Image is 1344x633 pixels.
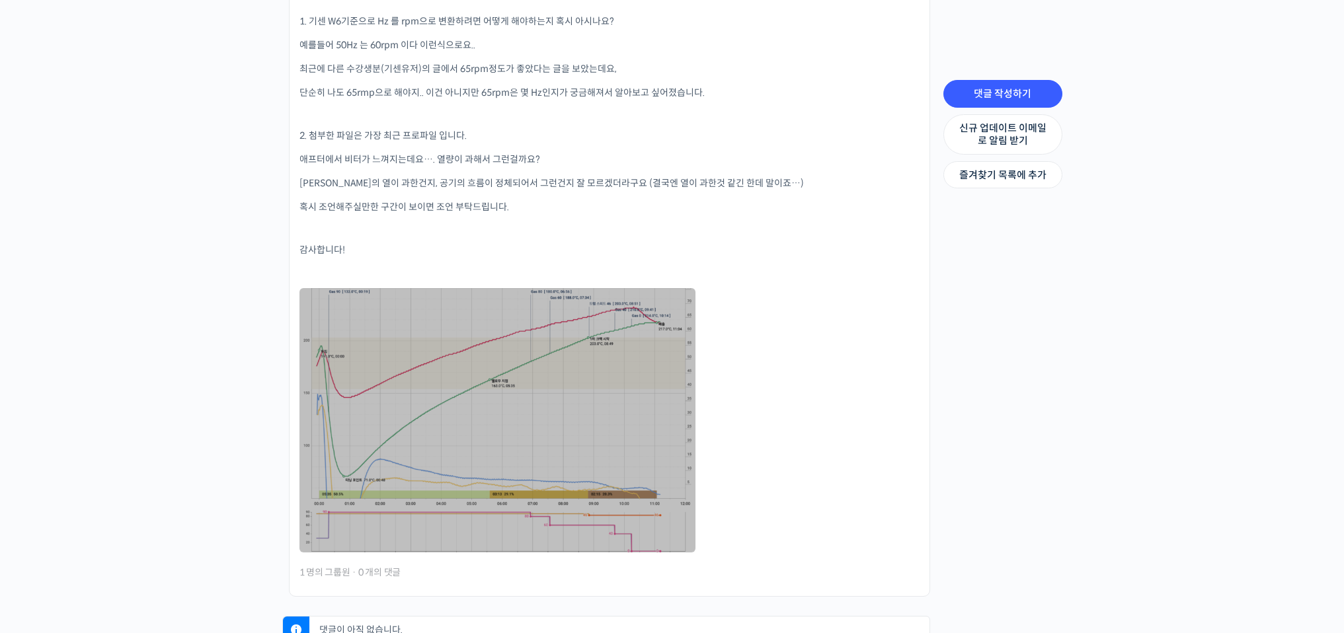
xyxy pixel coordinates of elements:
a: 대화 [87,419,171,452]
p: [PERSON_NAME]의 열이 과한건지, 공기의 흐름이 정체되어서 그런건지 잘 모르겠더라구요 (결국엔 열이 과한것 같긴 한데 말이죠…) [299,176,920,190]
p: 2. 첨부한 파일은 가장 최근 프로파일 입니다. [299,129,920,143]
a: 댓글 작성하기 [943,80,1062,108]
p: 감사합니다! [299,243,920,257]
span: 홈 [42,439,50,449]
span: 0 개의 댓글 [358,568,401,577]
span: 대화 [121,439,137,450]
p: 단순히 나도 65rmp으로 해야지.. 이건 아니지만 65rpm은 몇 Hz인지가 궁금해져서 알아보고 싶어졌습니다. [299,86,920,100]
p: 예를들어 50Hz 는 60rpm 이다 이런식으로요.. [299,38,920,52]
p: 최근에 다른 수강생분(기센유저)의 글에서 65rpm정도가 좋았다는 글을 보았는데요, [299,62,920,76]
a: 홈 [4,419,87,452]
span: · [352,566,356,578]
p: 혹시 조언해주실만한 구간이 보이면 조언 부탁드립니다. [299,200,920,214]
a: 설정 [171,419,254,452]
p: 애프터에서 비터가 느껴지는데요…. 열량이 과해서 그런걸까요? [299,153,920,167]
p: 1. 기센 W6기준으로 Hz 를 rpm으로 변환하려면 어떻게 해야하는지 혹시 아시나요? [299,15,920,28]
span: 1 명의 그룹원 [299,568,350,577]
span: 설정 [204,439,220,449]
a: 신규 업데이트 이메일로 알림 받기 [943,114,1062,155]
a: 즐겨찾기 목록에 추가 [943,161,1062,189]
